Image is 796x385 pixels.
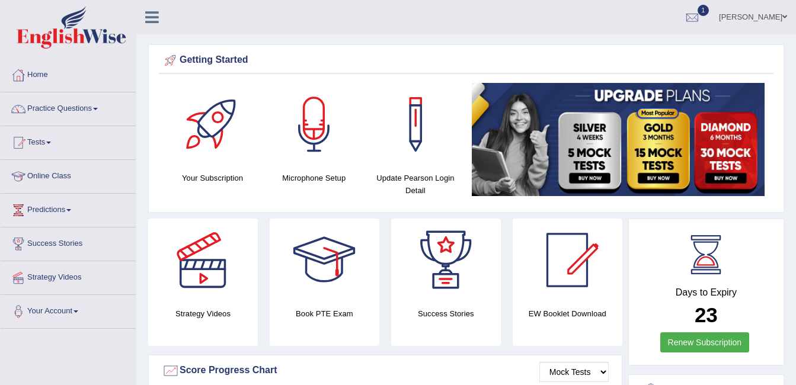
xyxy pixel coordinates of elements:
[269,172,359,184] h4: Microphone Setup
[162,362,609,380] div: Score Progress Chart
[1,126,136,156] a: Tests
[1,59,136,88] a: Home
[1,261,136,291] a: Strategy Videos
[148,307,258,320] h4: Strategy Videos
[391,307,501,320] h4: Success Stories
[1,92,136,122] a: Practice Questions
[660,332,750,352] a: Renew Subscription
[1,160,136,190] a: Online Class
[1,295,136,325] a: Your Account
[162,52,771,69] div: Getting Started
[695,303,718,326] b: 23
[168,172,257,184] h4: Your Subscription
[642,287,771,298] h4: Days to Expiry
[698,5,709,16] span: 1
[270,307,379,320] h4: Book PTE Exam
[1,227,136,257] a: Success Stories
[1,194,136,223] a: Predictions
[513,307,622,320] h4: EW Booklet Download
[370,172,460,197] h4: Update Pearson Login Detail
[472,83,765,196] img: small5.jpg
